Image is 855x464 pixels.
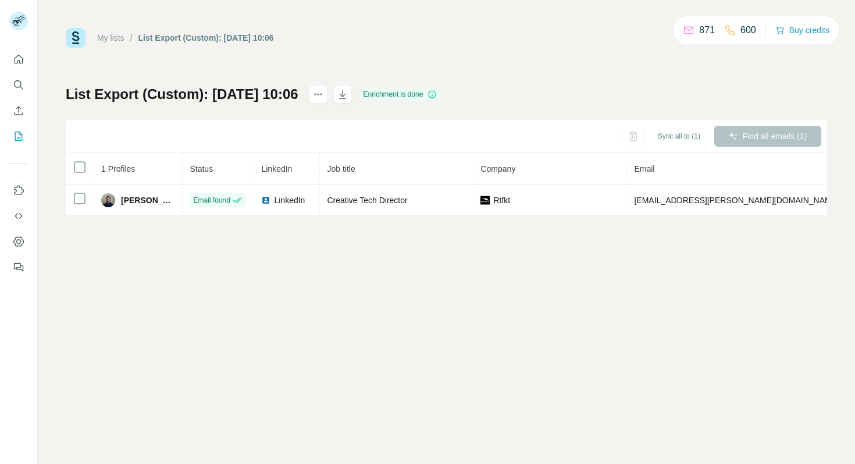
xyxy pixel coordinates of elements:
[634,196,839,205] span: [EMAIL_ADDRESS][PERSON_NAME][DOMAIN_NAME]
[130,32,133,44] li: /
[66,28,85,48] img: Surfe Logo
[101,193,115,207] img: Avatar
[138,32,274,44] div: List Export (Custom): [DATE] 10:06
[97,33,124,42] a: My lists
[274,194,305,206] span: LinkedIn
[480,164,515,173] span: Company
[9,75,28,95] button: Search
[480,196,490,205] img: company-logo
[9,126,28,147] button: My lists
[261,164,292,173] span: LinkedIn
[66,85,298,104] h1: List Export (Custom): [DATE] 10:06
[650,127,708,145] button: Sync all to (1)
[9,49,28,70] button: Quick start
[327,196,407,205] span: Creative Tech Director
[699,23,715,37] p: 871
[121,194,175,206] span: [PERSON_NAME]
[9,100,28,121] button: Enrich CSV
[658,131,700,141] span: Sync all to (1)
[634,164,654,173] span: Email
[360,87,441,101] div: Enrichment is done
[9,257,28,278] button: Feedback
[9,180,28,201] button: Use Surfe on LinkedIn
[193,195,230,206] span: Email found
[327,164,355,173] span: Job title
[775,22,829,38] button: Buy credits
[309,85,327,104] button: actions
[190,164,213,173] span: Status
[9,206,28,226] button: Use Surfe API
[9,231,28,252] button: Dashboard
[493,194,510,206] span: Rtfkt
[740,23,756,37] p: 600
[261,196,270,205] img: LinkedIn logo
[101,164,135,173] span: 1 Profiles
